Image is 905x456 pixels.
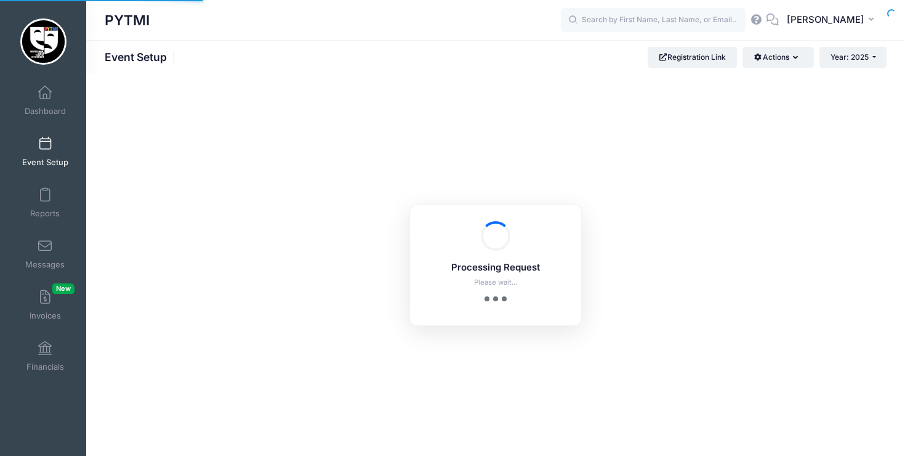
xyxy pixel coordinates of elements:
[25,259,65,270] span: Messages
[16,181,74,224] a: Reports
[16,283,74,327] a: InvoicesNew
[426,277,565,288] p: Please wait...
[16,79,74,122] a: Dashboard
[25,106,66,116] span: Dashboard
[105,51,177,63] h1: Event Setup
[742,47,813,68] button: Actions
[16,130,74,173] a: Event Setup
[105,6,150,35] h1: PYTMI
[831,52,869,62] span: Year: 2025
[26,362,64,372] span: Financials
[30,208,60,219] span: Reports
[426,263,565,274] h5: Processing Request
[819,47,887,68] button: Year: 2025
[16,232,74,275] a: Messages
[20,18,66,65] img: PYTMI
[22,157,68,168] span: Event Setup
[30,311,61,321] span: Invoices
[787,13,864,26] span: [PERSON_NAME]
[52,283,74,294] span: New
[561,8,746,33] input: Search by First Name, Last Name, or Email...
[779,6,887,35] button: [PERSON_NAME]
[16,335,74,378] a: Financials
[648,47,737,68] a: Registration Link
